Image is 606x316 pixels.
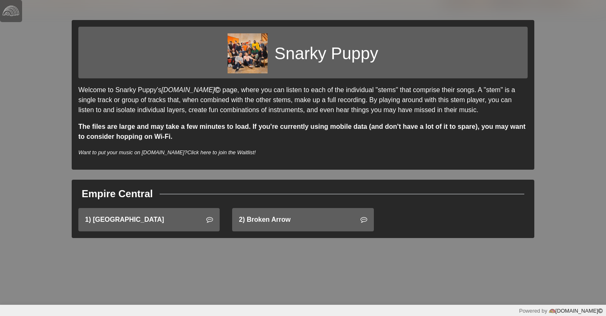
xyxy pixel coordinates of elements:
[78,85,528,115] p: Welcome to Snarky Puppy's page, where you can listen to each of the individual "stems" that compr...
[82,186,153,201] div: Empire Central
[161,86,222,93] a: [DOMAIN_NAME]
[232,208,373,231] a: 2) Broken Arrow
[187,149,255,155] a: Click here to join the Waitlist!
[519,307,603,315] div: Powered by
[274,43,378,63] h1: Snarky Puppy
[228,33,268,73] img: b0ce2f957c79ba83289fe34b867a9dd4feee80d7bacaab490a73b75327e063d4.jpg
[549,308,556,314] img: logo-color-e1b8fa5219d03fcd66317c3d3cfaab08a3c62fe3c3b9b34d55d8365b78b1766b.png
[78,123,526,140] strong: The files are large and may take a few minutes to load. If you're currently using mobile data (an...
[78,149,256,155] i: Want to put your music on [DOMAIN_NAME]?
[547,308,603,314] a: [DOMAIN_NAME]
[78,208,220,231] a: 1) [GEOGRAPHIC_DATA]
[3,3,19,19] img: logo-white-4c48a5e4bebecaebe01ca5a9d34031cfd3d4ef9ae749242e8c4bf12ef99f53e8.png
